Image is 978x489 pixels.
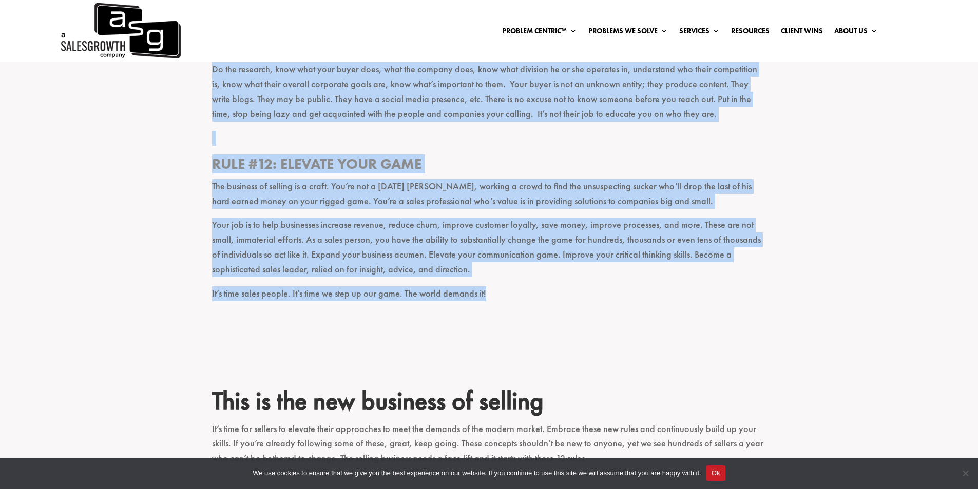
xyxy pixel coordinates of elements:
[212,218,766,286] p: Your job is to help businesses increase revenue, reduce churn, improve customer loyalty, save mon...
[731,27,770,38] a: Resources
[212,385,766,421] h2: This is the new business of selling
[781,27,823,38] a: Client Wins
[706,465,725,481] button: Ok
[679,27,720,38] a: Services
[212,62,766,130] p: Do the research, know what your buyer does, what the company does, know what division he or she o...
[502,27,577,38] a: Problem Centric™
[310,310,669,361] iframe: Embedded CTA
[212,286,766,310] p: It’s time sales people. It’s time we step up our game. The world demands it!
[960,468,970,478] span: No
[212,179,766,218] p: The business of selling is a craft. You’re not a [DATE] [PERSON_NAME], working a crowd to find th...
[212,154,766,179] h3: Rule #12: Elevate your game
[834,27,878,38] a: About Us
[588,27,668,38] a: Problems We Solve
[253,468,701,478] span: We use cookies to ensure that we give you the best experience on our website. If you continue to ...
[212,422,766,466] p: It’s time for sellers to elevate their approaches to meet the demands of the modern market. Embra...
